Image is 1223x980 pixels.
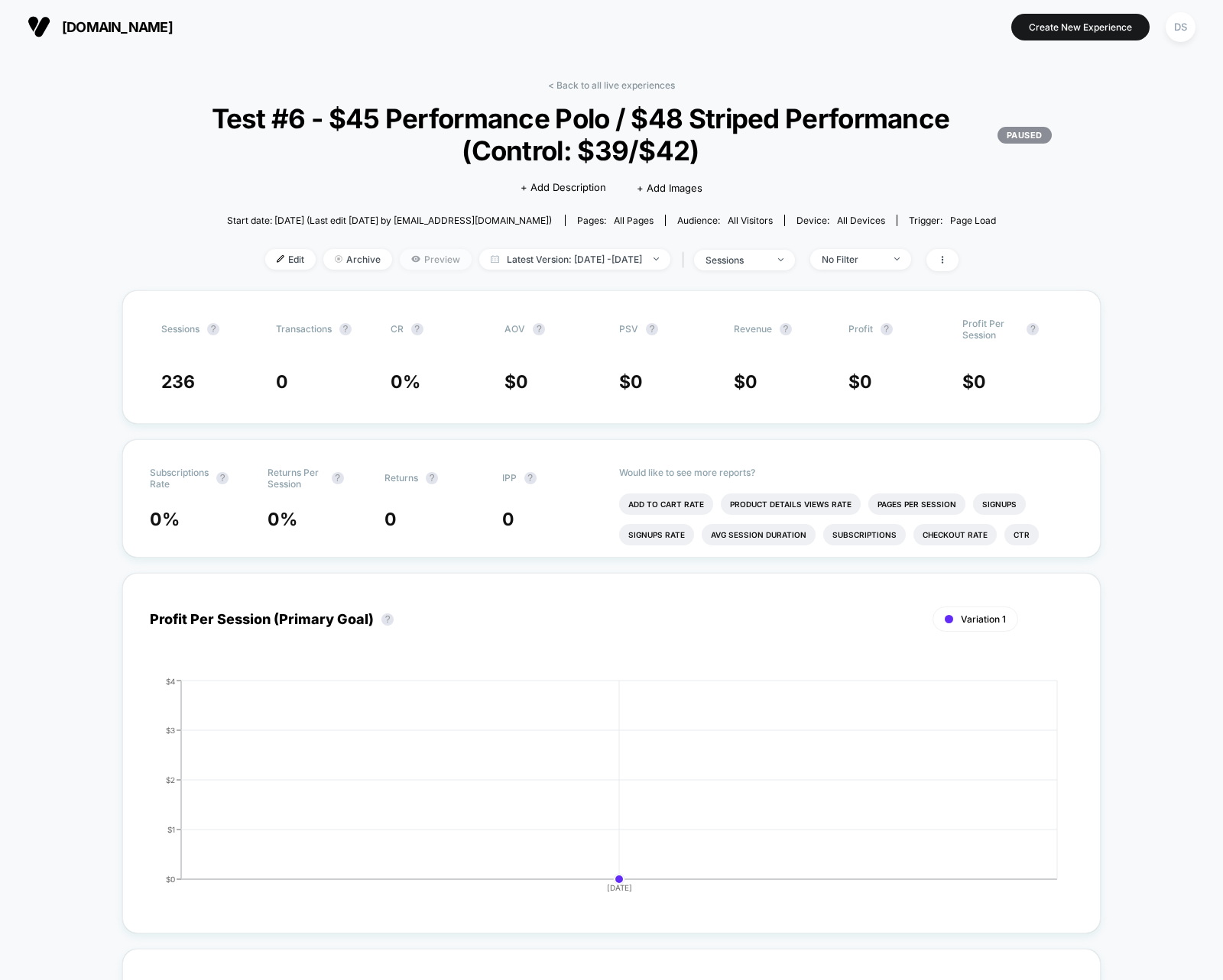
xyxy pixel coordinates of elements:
img: end [894,257,900,260]
div: PROFIT_PER_SESSION [135,677,1058,906]
span: All Visitors [728,215,773,226]
span: $ [848,371,872,393]
button: ? [881,323,893,335]
span: Sessions [161,323,200,335]
button: ? [426,472,438,484]
button: ? [533,323,545,335]
span: 0 % [391,371,420,393]
div: sessions [706,254,767,266]
span: $ [962,371,986,393]
span: all devices [837,215,885,226]
li: Pages Per Session [868,493,965,515]
tspan: $2 [166,775,175,784]
span: Device: [784,215,897,226]
button: ? [780,323,792,335]
button: ? [646,323,658,335]
button: [DOMAIN_NAME] [23,15,177,39]
img: Visually logo [28,15,50,38]
a: < Back to all live experiences [548,79,675,91]
button: ? [411,323,423,335]
li: Checkout Rate [913,524,997,545]
span: Page Load [950,215,996,226]
span: Returns [384,472,418,484]
span: Profit [848,323,873,335]
span: Transactions [276,323,332,335]
span: Profit Per Session [962,318,1019,341]
span: 0 [516,371,528,393]
span: + Add Images [637,182,702,194]
button: ? [524,472,537,484]
span: all pages [614,215,654,226]
span: 0 % [268,509,297,530]
li: Ctr [1004,524,1039,545]
tspan: $4 [166,676,175,685]
span: 0 [745,371,757,393]
li: Signups [973,493,1026,515]
span: [DOMAIN_NAME] [62,19,173,35]
button: ? [216,472,229,484]
span: Latest Version: [DATE] - [DATE] [479,249,670,270]
span: 0 [974,371,986,393]
span: Subscriptions Rate [150,467,209,490]
img: end [335,255,342,263]
li: Add To Cart Rate [619,493,713,515]
img: end [654,257,659,260]
span: CR [391,323,404,335]
span: Preview [400,249,472,270]
span: 0 [384,509,397,530]
span: AOV [504,323,525,335]
button: ? [339,323,352,335]
button: ? [332,472,344,484]
span: Edit [265,249,316,270]
span: PSV [619,323,638,335]
span: Revenue [734,323,772,335]
button: DS [1161,11,1200,43]
span: 0 [276,371,288,393]
li: Subscriptions [823,524,906,545]
span: 0 [502,509,514,530]
img: end [778,258,783,261]
span: + Add Description [521,180,606,196]
span: $ [504,371,528,393]
button: ? [1027,323,1039,335]
span: Variation 1 [961,613,1006,625]
span: Archive [323,249,392,270]
tspan: $1 [167,824,175,833]
div: Audience: [677,215,773,226]
div: Pages: [577,215,654,226]
span: 0 % [150,509,180,530]
div: No Filter [822,254,883,265]
button: ? [381,613,394,626]
img: calendar [491,255,499,263]
p: Would like to see more reports? [619,467,1073,478]
li: Signups Rate [619,524,694,545]
button: Create New Experience [1011,14,1150,40]
span: $ [619,371,643,393]
div: DS [1166,12,1195,42]
span: $ [734,371,757,393]
span: | [678,249,694,271]
span: 0 [631,371,643,393]
span: Start date: [DATE] (Last edit [DATE] by [EMAIL_ADDRESS][DOMAIN_NAME]) [227,215,552,226]
tspan: $3 [166,725,175,734]
li: Product Details Views Rate [721,493,861,515]
span: IPP [502,472,517,484]
tspan: [DATE] [607,883,632,892]
div: Trigger: [909,215,996,226]
img: edit [277,255,284,263]
span: Returns Per Session [268,467,324,490]
li: Avg Session Duration [702,524,816,545]
button: ? [207,323,219,335]
p: PAUSED [998,127,1052,144]
span: 0 [860,371,872,393]
span: Test #6 - $45 Performance Polo / $48 Striped Performance (Control: $39/$42) [171,102,1052,167]
span: 236 [161,371,195,393]
tspan: $0 [166,874,175,883]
